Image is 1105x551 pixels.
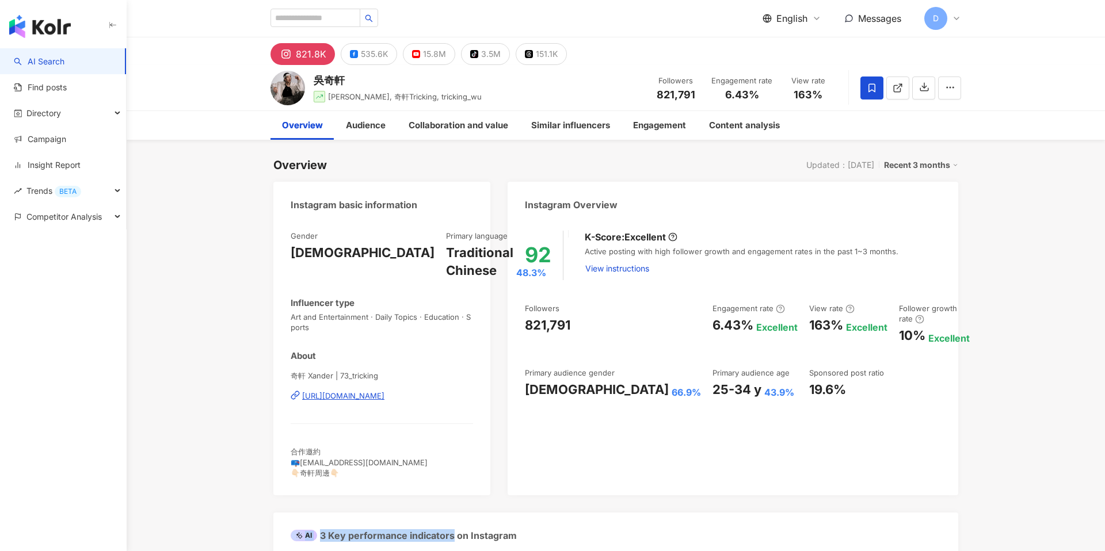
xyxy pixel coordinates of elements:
[585,231,677,243] div: K-Score :
[899,327,925,345] div: 10%
[711,75,772,87] div: Engagement rate
[365,14,373,22] span: search
[291,231,318,241] div: Gender
[846,321,887,334] div: Excellent
[809,368,884,378] div: Sponsored post ratio
[525,368,615,378] div: Primary audience gender
[270,71,305,105] img: KOL Avatar
[712,303,785,313] div: Engagement rate
[712,316,753,334] div: 6.43%
[291,529,517,542] div: 3 Key performance indicators on Instagram
[809,316,843,334] div: 163%
[585,257,650,280] button: View instructions
[525,381,669,399] div: [DEMOGRAPHIC_DATA]
[14,159,81,171] a: Insight Report
[26,100,61,126] span: Directory
[314,73,482,87] div: 吳奇軒
[624,231,666,243] div: Excellent
[291,297,355,309] div: Influencer type
[525,198,618,211] div: Instagram Overview
[270,43,335,65] button: 821.8K
[764,386,794,399] div: 43.9%
[516,43,567,65] button: 151.1K
[14,187,22,195] span: rise
[709,118,780,132] div: Content analysis
[756,321,798,334] div: Excellent
[55,186,81,197] div: BETA
[809,303,855,313] div: View rate
[291,370,473,381] span: 奇軒 Xander | 73_tricking
[725,89,759,101] span: 6.43%
[786,75,830,87] div: View rate
[403,43,455,65] button: 15.8M
[361,46,388,62] div: 535.6K
[446,244,513,280] div: Traditional Chinese
[461,43,510,65] button: 3.5M
[273,157,327,173] div: Overview
[291,391,473,401] a: [URL][DOMAIN_NAME]
[341,43,397,65] button: 535.6K
[9,15,71,38] img: logo
[291,198,417,211] div: Instagram basic information
[328,92,482,101] span: [PERSON_NAME], 奇軒Tricking, tricking_wu
[657,89,695,101] span: 821,791
[899,303,970,324] div: Follower growth rate
[809,381,846,399] div: 19.6%
[525,316,570,334] div: 821,791
[291,530,317,541] div: AI
[282,118,323,132] div: Overview
[585,246,941,280] div: Active posting with high follower growth and engagement rates in the past 1~3 months.
[409,118,508,132] div: Collaboration and value
[794,89,822,101] span: 163%
[446,231,508,241] div: Primary language
[14,56,64,67] a: searchAI Search
[806,160,874,170] div: Updated：[DATE]
[302,391,384,401] div: [URL][DOMAIN_NAME]
[291,244,435,262] div: [DEMOGRAPHIC_DATA]
[291,350,316,362] div: About
[481,46,501,62] div: 3.5M
[291,312,473,332] span: Art and Entertainment · Daily Topics · Education · Sports
[14,133,66,145] a: Campaign
[536,46,558,62] div: 151.1K
[633,118,686,132] div: Engagement
[884,158,958,173] div: Recent 3 months
[531,118,610,132] div: Similar influencers
[346,118,386,132] div: Audience
[525,303,559,313] div: Followers
[296,46,326,62] div: 821.8K
[712,381,761,399] div: 25-34 y
[654,75,698,87] div: Followers
[26,204,102,229] span: Competitor Analysis
[712,368,790,378] div: Primary audience age
[933,12,939,25] span: D
[423,46,446,62] div: 15.8M
[858,13,901,24] span: Messages
[776,12,807,25] span: English
[14,82,67,93] a: Find posts
[928,332,970,345] div: Excellent
[291,447,428,477] span: 合作邀約 📪[EMAIL_ADDRESS][DOMAIN_NAME] 👇🏻奇軒周邊👇🏻
[516,266,546,279] span: 48.3%
[585,264,649,273] span: View instructions
[26,178,81,204] span: Trends
[672,386,701,399] div: 66.9%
